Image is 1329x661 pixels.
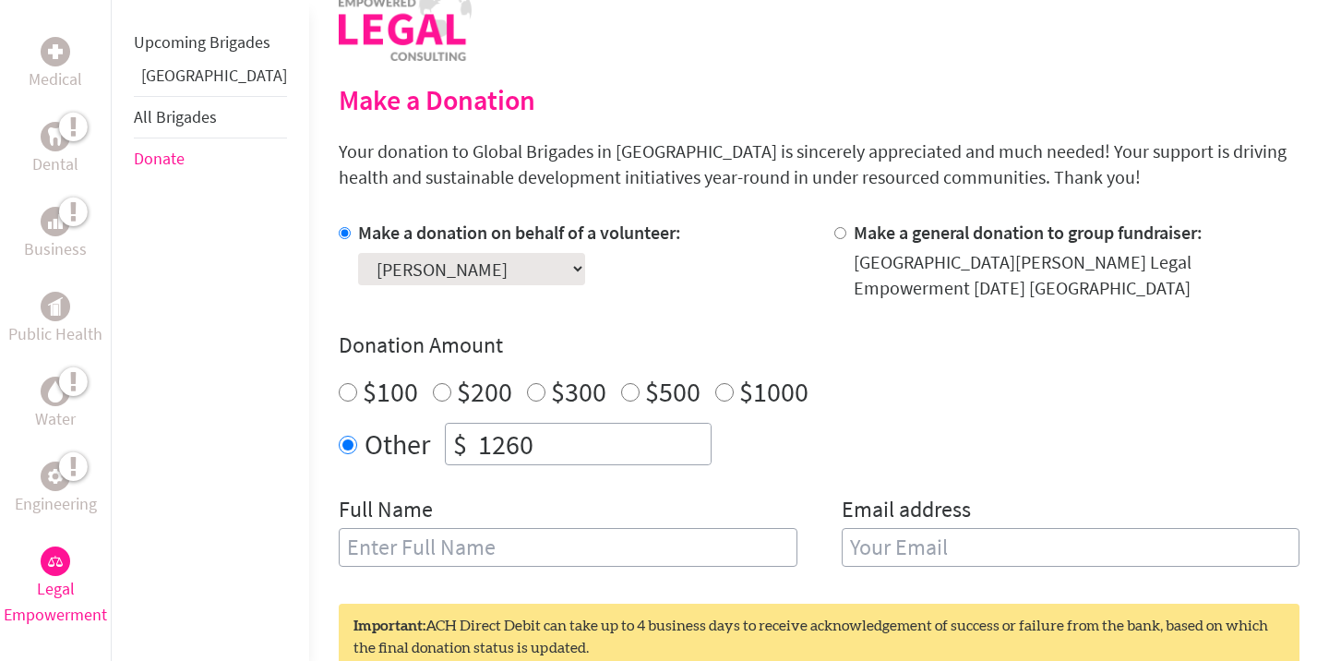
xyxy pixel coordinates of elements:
[339,330,1299,360] h4: Donation Amount
[8,292,102,347] a: Public HealthPublic Health
[134,63,287,96] li: Greece
[134,106,217,127] a: All Brigades
[41,292,70,321] div: Public Health
[474,424,711,464] input: Enter Amount
[48,469,63,484] img: Engineering
[35,406,76,432] p: Water
[842,528,1300,567] input: Your Email
[29,66,82,92] p: Medical
[339,495,433,528] label: Full Name
[41,462,70,491] div: Engineering
[24,236,87,262] p: Business
[48,214,63,229] img: Business
[48,127,63,145] img: Dental
[134,22,287,63] li: Upcoming Brigades
[842,495,971,528] label: Email address
[854,221,1203,244] label: Make a general donation to group fundraiser:
[353,619,425,633] strong: Important:
[15,491,97,517] p: Engineering
[339,83,1299,116] h2: Make a Donation
[134,148,185,169] a: Donate
[854,249,1300,301] div: [GEOGRAPHIC_DATA][PERSON_NAME] Legal Empowerment [DATE] [GEOGRAPHIC_DATA]
[32,151,78,177] p: Dental
[24,207,87,262] a: BusinessBusiness
[32,122,78,177] a: DentalDental
[4,576,107,628] p: Legal Empowerment
[48,297,63,316] img: Public Health
[134,138,287,179] li: Donate
[363,374,418,409] label: $100
[645,374,700,409] label: $500
[41,547,70,576] div: Legal Empowerment
[29,37,82,92] a: MedicalMedical
[739,374,808,409] label: $1000
[446,424,474,464] div: $
[41,122,70,151] div: Dental
[48,556,63,567] img: Legal Empowerment
[8,321,102,347] p: Public Health
[551,374,606,409] label: $300
[15,462,97,517] a: EngineeringEngineering
[41,207,70,236] div: Business
[134,96,287,138] li: All Brigades
[339,138,1299,190] p: Your donation to Global Brigades in [GEOGRAPHIC_DATA] is sincerely appreciated and much needed! Y...
[41,37,70,66] div: Medical
[134,31,270,53] a: Upcoming Brigades
[457,374,512,409] label: $200
[48,44,63,59] img: Medical
[35,377,76,432] a: WaterWater
[339,528,797,567] input: Enter Full Name
[48,380,63,402] img: Water
[358,221,681,244] label: Make a donation on behalf of a volunteer:
[365,423,430,465] label: Other
[41,377,70,406] div: Water
[4,547,107,628] a: Legal EmpowermentLegal Empowerment
[141,65,287,86] a: [GEOGRAPHIC_DATA]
